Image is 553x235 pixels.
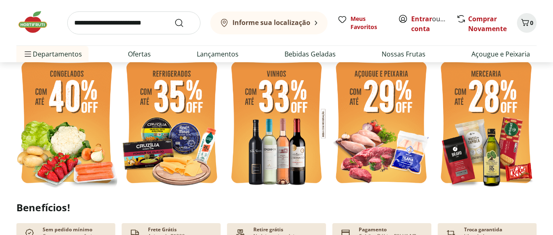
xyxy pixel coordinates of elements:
img: refrigerados [121,56,222,191]
h2: Benefícios! [16,202,537,213]
span: Meus Favoritos [350,15,388,31]
img: mercearia [436,56,537,191]
p: Retire grátis [253,226,283,233]
p: Pagamento [359,226,387,233]
p: Sem pedido mínimo [43,226,92,233]
p: Frete Grátis [148,226,177,233]
span: Departamentos [23,44,82,64]
button: Carrinho [517,13,537,33]
img: feira [16,56,117,191]
a: Entrar [411,14,432,23]
a: Açougue e Peixaria [471,49,530,59]
a: Meus Favoritos [337,15,388,31]
button: Informe sua localização [210,11,328,34]
a: Ofertas [128,49,151,59]
a: Comprar Novamente [468,14,507,33]
button: Submit Search [174,18,194,28]
p: Troca garantida [464,226,502,233]
a: Lançamentos [197,49,239,59]
span: ou [411,14,448,34]
span: 0 [530,19,533,27]
b: Informe sua localização [232,18,310,27]
img: Hortifruti [16,10,57,34]
img: vinho [226,56,327,191]
input: search [67,11,200,34]
a: Criar conta [411,14,456,33]
img: açougue [331,56,432,191]
a: Bebidas Geladas [284,49,336,59]
a: Nossas Frutas [382,49,426,59]
button: Menu [23,44,33,64]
